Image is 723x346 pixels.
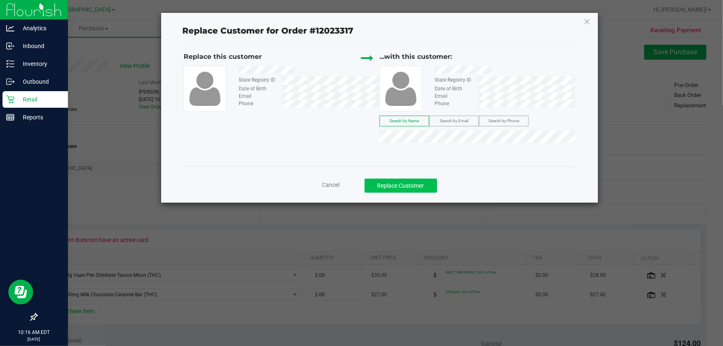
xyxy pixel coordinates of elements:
[390,119,419,123] span: Search by Name
[428,85,477,92] div: Date of Birth
[6,95,15,104] inline-svg: Retail
[428,76,477,84] div: State Registry ID
[428,92,477,100] div: Email
[15,77,64,87] p: Outbound
[6,60,15,68] inline-svg: Inventory
[6,24,15,32] inline-svg: Analytics
[8,280,33,305] iframe: Resource center
[6,113,15,121] inline-svg: Reports
[232,92,281,100] div: Email
[177,24,358,38] span: Replace Customer for Order #12023317
[15,112,64,122] p: Reports
[380,53,452,60] span: ...with this customer:
[4,336,64,342] p: [DATE]
[322,181,340,188] span: Cancel
[15,94,64,104] p: Retail
[15,41,64,51] p: Inbound
[232,100,281,107] div: Phone
[184,53,262,60] span: Replace this customer
[232,76,281,84] div: State Registry ID
[382,70,420,108] img: user-icon.png
[6,42,15,50] inline-svg: Inbound
[15,23,64,33] p: Analytics
[15,59,64,69] p: Inventory
[6,77,15,86] inline-svg: Outbound
[186,70,224,108] img: user-icon.png
[232,85,281,92] div: Date of Birth
[440,119,469,123] span: Search by Email
[428,100,477,107] div: Phone
[4,329,64,336] p: 10:16 AM EDT
[365,179,437,193] button: Replace Customer
[488,119,519,123] span: Search by Phone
